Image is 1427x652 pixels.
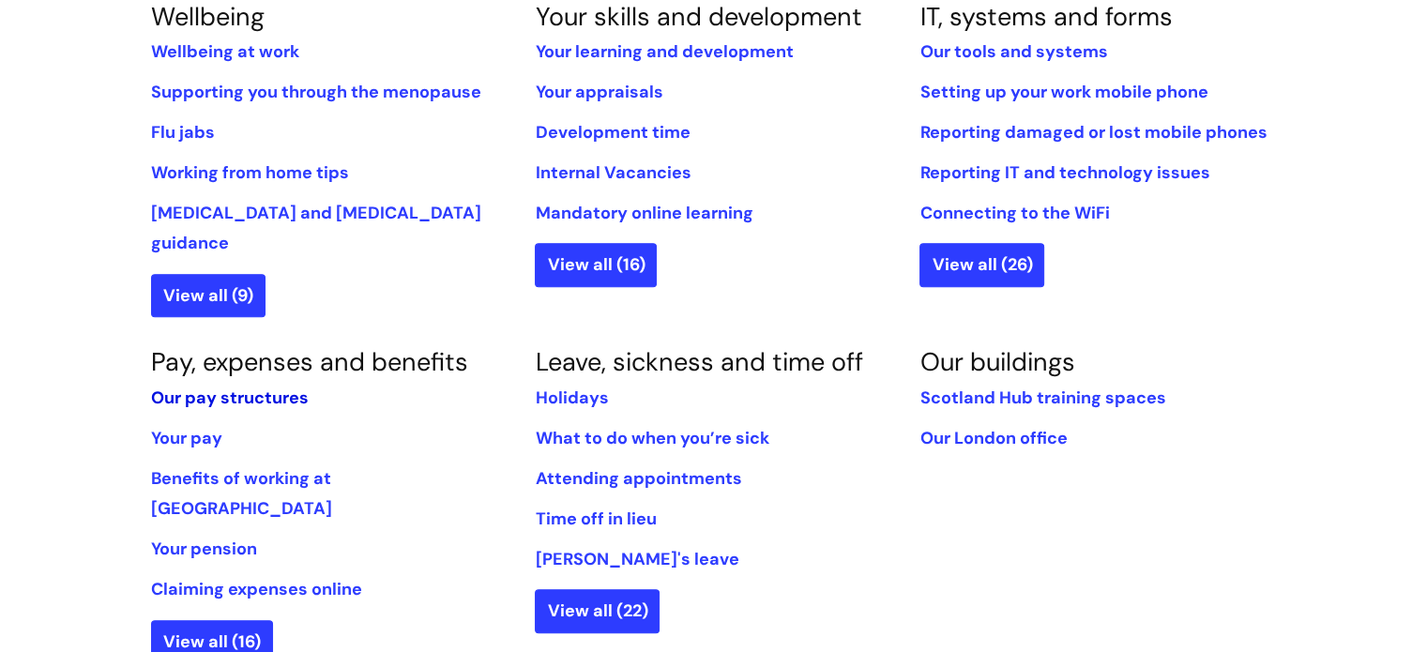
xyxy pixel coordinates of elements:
a: Your pension [151,538,257,560]
a: Claiming expenses online [151,578,362,600]
a: Our buildings [919,345,1074,378]
a: Our tools and systems [919,40,1107,63]
a: Internal Vacancies [535,161,691,184]
a: Wellbeing at work [151,40,299,63]
a: Working from home tips [151,161,349,184]
a: Reporting IT and technology issues [919,161,1209,184]
a: Connecting to the WiFi [919,202,1109,224]
a: View all (22) [535,589,660,632]
a: Your pay [151,427,222,449]
a: Time off in lieu [535,508,656,530]
a: Pay, expenses and benefits [151,345,468,378]
a: Scotland Hub training spaces [919,387,1165,409]
a: What to do when you’re sick [535,427,768,449]
a: Setting up your work mobile phone [919,81,1207,103]
a: Reporting damaged or lost mobile phones [919,121,1267,144]
a: [PERSON_NAME]'s leave [535,548,738,570]
a: Your learning and development [535,40,793,63]
a: Attending appointments [535,467,741,490]
a: View all (16) [535,243,657,286]
a: Our pay structures [151,387,309,409]
a: View all (26) [919,243,1044,286]
a: Your appraisals [535,81,662,103]
a: View all (9) [151,274,266,317]
a: [MEDICAL_DATA] and [MEDICAL_DATA] guidance [151,202,481,254]
a: Mandatory online learning [535,202,752,224]
a: Supporting you through the menopause [151,81,481,103]
a: Our London office [919,427,1067,449]
a: Benefits of working at [GEOGRAPHIC_DATA] [151,467,332,520]
a: Development time [535,121,690,144]
a: Holidays [535,387,608,409]
a: Leave, sickness and time off [535,345,862,378]
a: Flu jabs [151,121,215,144]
